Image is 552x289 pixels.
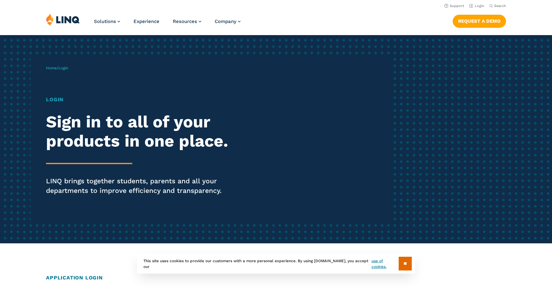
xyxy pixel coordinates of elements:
[469,4,484,8] a: Login
[494,4,506,8] span: Search
[173,19,197,24] span: Resources
[453,15,506,27] a: Request a Demo
[453,13,506,27] nav: Button Navigation
[46,66,68,70] span: /
[444,4,464,8] a: Support
[46,112,259,151] h2: Sign in to all of your products in one place.
[58,66,68,70] span: Login
[215,19,241,24] a: Company
[46,66,57,70] a: Home
[46,176,259,195] p: LINQ brings together students, parents and all your departments to improve efficiency and transpa...
[173,19,201,24] a: Resources
[372,258,399,270] a: use of cookies.
[94,19,120,24] a: Solutions
[94,13,241,34] nav: Primary Navigation
[215,19,236,24] span: Company
[46,13,80,26] img: LINQ | K‑12 Software
[489,4,506,8] button: Open Search Bar
[94,19,116,24] span: Solutions
[134,19,159,24] a: Experience
[137,254,415,274] div: This site uses cookies to provide our customers with a more personal experience. By using [DOMAIN...
[46,96,259,103] h1: Login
